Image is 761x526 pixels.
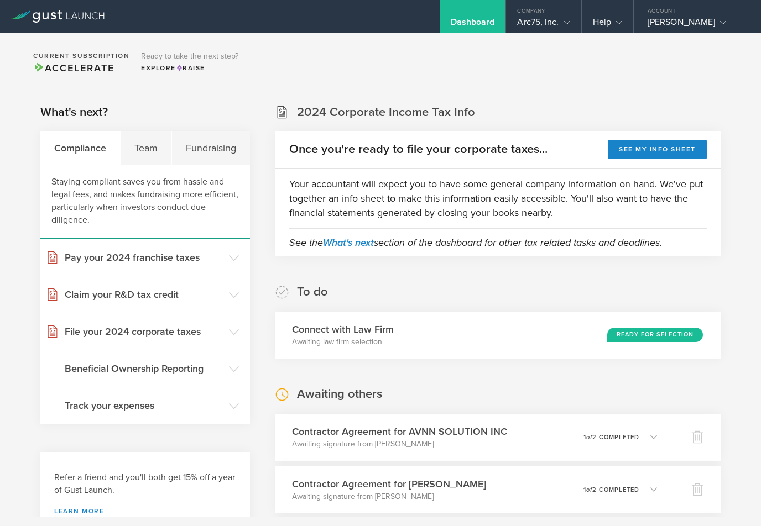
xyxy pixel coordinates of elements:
[40,131,121,165] div: Compliance
[54,471,236,497] h3: Refer a friend and you'll both get 15% off a year of Gust Launch.
[297,284,328,300] h2: To do
[593,17,622,33] div: Help
[292,477,486,491] h3: Contractor Agreement for [PERSON_NAME]
[65,324,223,339] h3: File your 2024 corporate taxes
[292,491,486,502] p: Awaiting signature from [PERSON_NAME]
[65,398,223,413] h3: Track your expenses
[289,141,548,157] h2: Once you're ready to file your corporate taxes...
[648,17,742,33] div: [PERSON_NAME]
[608,140,707,159] button: See my info sheet
[289,236,662,249] em: See the section of the dashboard for other tax related tasks and deadlines.
[33,52,129,59] h2: Current Subscription
[65,361,223,376] h3: Beneficial Ownership Reporting
[135,44,244,78] div: Ready to take the next step?ExploreRaise
[297,386,382,402] h2: Awaiting others
[586,434,592,441] em: of
[297,104,475,120] h2: 2024 Corporate Income Tax Info
[292,424,507,439] h3: Contractor Agreement for AVNN SOLUTION INC
[65,250,223,265] h3: Pay your 2024 franchise taxes
[40,104,108,120] h2: What's next?
[292,439,507,450] p: Awaiting signature from [PERSON_NAME]
[141,63,238,73] div: Explore
[176,64,205,72] span: Raise
[275,312,721,359] div: Connect with Law FirmAwaiting law firm selectionReady for Selection
[65,287,223,302] h3: Claim your R&D tax credit
[292,336,394,348] p: Awaiting law firm selection
[172,131,250,165] div: Fundraising
[141,52,238,60] h3: Ready to take the next step?
[517,17,570,33] div: Arc75, Inc.
[451,17,495,33] div: Dashboard
[323,236,374,249] a: What's next
[292,322,394,336] h3: Connect with Law Firm
[289,177,707,220] p: Your accountant will expect you to have some general company information on hand. We've put toget...
[583,434,639,440] p: 1 2 completed
[583,487,639,493] p: 1 2 completed
[54,508,236,514] a: Learn more
[586,486,592,493] em: of
[121,131,172,165] div: Team
[40,165,250,239] div: Staying compliant saves you from hassle and legal fees, and makes fundraising more efficient, par...
[607,328,703,342] div: Ready for Selection
[33,62,114,74] span: Accelerate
